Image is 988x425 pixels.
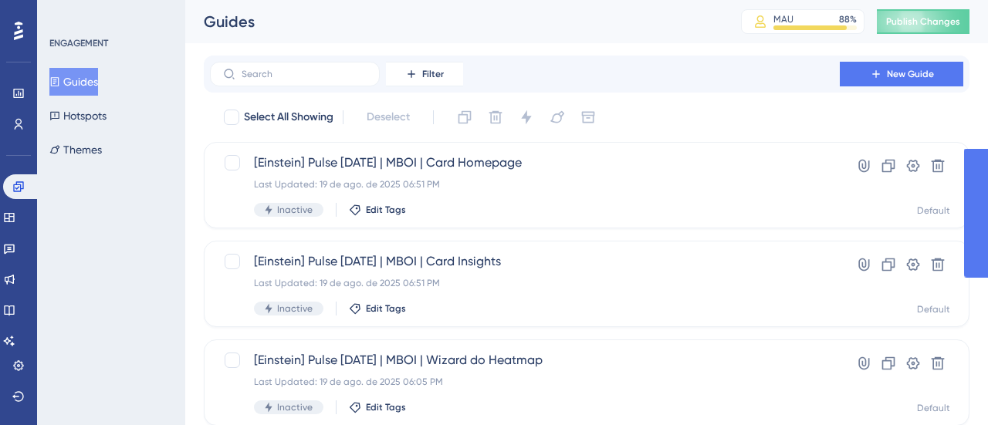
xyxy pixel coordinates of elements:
span: [Einstein] Pulse [DATE] | MBOI | Card Homepage [254,153,796,172]
button: Publish Changes [877,9,969,34]
iframe: UserGuiding AI Assistant Launcher [923,364,969,410]
div: Last Updated: 19 de ago. de 2025 06:51 PM [254,277,796,289]
div: ENGAGEMENT [49,37,108,49]
div: Default [917,204,950,217]
span: [Einstein] Pulse [DATE] | MBOI | Card Insights [254,252,796,271]
button: Edit Tags [349,401,406,413]
button: Hotspots [49,102,107,130]
div: Last Updated: 19 de ago. de 2025 06:51 PM [254,178,796,191]
div: Guides [204,11,702,32]
button: Themes [49,136,102,164]
button: New Guide [840,62,963,86]
div: Default [917,303,950,315]
button: Deselect [353,103,424,131]
span: Select All Showing [244,108,333,126]
div: Default [917,402,950,414]
div: MAU [773,13,793,25]
span: Filter [422,68,444,80]
span: New Guide [887,68,934,80]
span: Edit Tags [366,401,406,413]
span: Inactive [277,204,313,216]
button: Filter [386,62,463,86]
div: 88 % [839,13,857,25]
span: Inactive [277,401,313,413]
span: Publish Changes [886,15,960,28]
span: Deselect [367,108,410,126]
span: Edit Tags [366,302,406,315]
button: Edit Tags [349,204,406,216]
div: Last Updated: 19 de ago. de 2025 06:05 PM [254,376,796,388]
span: [Einstein] Pulse [DATE] | MBOI | Wizard do Heatmap [254,351,796,369]
button: Guides [49,68,98,96]
button: Edit Tags [349,302,406,315]
span: Edit Tags [366,204,406,216]
input: Search [242,69,367,79]
span: Inactive [277,302,313,315]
